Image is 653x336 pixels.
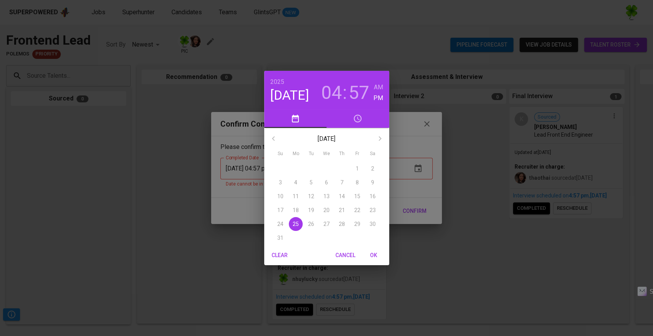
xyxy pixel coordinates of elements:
button: AM [373,82,383,93]
p: 25 [293,220,299,228]
button: 2025 [270,77,284,87]
span: Tu [304,150,318,158]
span: Fr [350,150,364,158]
span: Cancel [335,251,355,260]
span: We [320,150,333,158]
p: [DATE] [283,134,371,144]
button: OK [361,248,386,262]
button: 25 [289,217,303,231]
button: PM [373,93,383,104]
span: Sa [366,150,380,158]
span: Mo [289,150,303,158]
span: Th [335,150,349,158]
button: Cancel [332,248,358,262]
h3: : [343,82,347,104]
span: OK [365,251,383,260]
button: [DATE] [270,87,309,104]
button: 04 [321,82,342,104]
button: 57 [348,82,369,104]
span: Su [273,150,287,158]
button: Clear [267,248,292,262]
span: Clear [270,251,289,260]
